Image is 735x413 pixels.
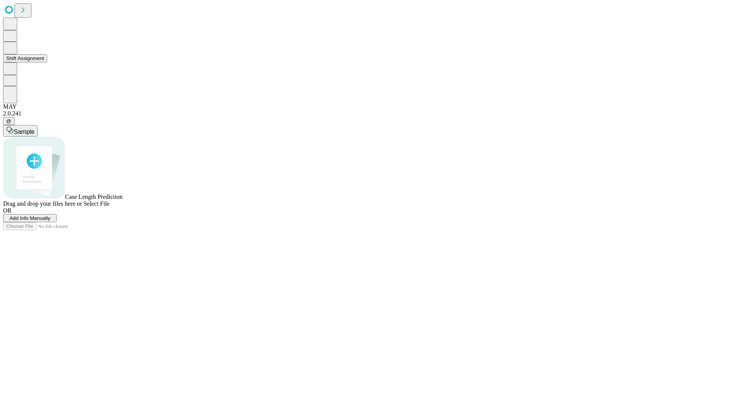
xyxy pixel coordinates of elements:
[3,54,47,62] button: Shift Assignment
[10,215,51,221] span: Add Info Manually
[3,207,11,214] span: OR
[3,200,82,207] span: Drag and drop your files here or
[14,128,34,135] span: Sample
[3,103,732,110] div: MAY
[3,214,57,222] button: Add Info Manually
[83,200,109,207] span: Select File
[3,110,732,117] div: 2.0.241
[3,125,38,137] button: Sample
[3,117,15,125] button: @
[65,193,122,200] span: Case Length Prediction
[6,118,11,124] span: @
